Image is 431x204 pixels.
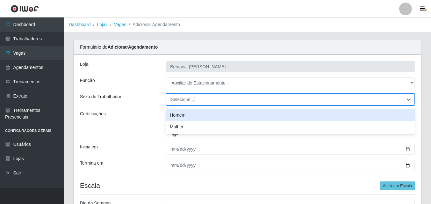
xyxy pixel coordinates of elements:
li: Adicionar Agendamento [126,21,180,28]
span: Operador de caixa - BeMais [185,129,241,134]
div: Homem [166,109,415,121]
label: Função [80,77,95,84]
div: Mulher [166,121,415,133]
a: Dashboard [69,22,91,27]
nav: breadcrumb [64,17,431,32]
img: CoreUI Logo [11,5,39,13]
h4: Escala [80,181,415,189]
label: Loja [80,61,88,68]
label: Sexo do Trabalhador [80,93,121,100]
div: Formulário de [74,40,421,55]
a: Vagas [114,22,126,27]
input: 00/00/0000 [166,160,415,171]
label: Termina em [80,160,103,167]
input: 00/00/0000 [166,144,415,155]
a: Lojas [97,22,107,27]
button: Adicionar Escala [380,181,415,190]
div: [Selecione...] [169,96,195,103]
strong: Adicionar Agendamento [107,44,158,50]
label: Certificações [80,111,106,117]
label: Inicia em [80,144,98,150]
